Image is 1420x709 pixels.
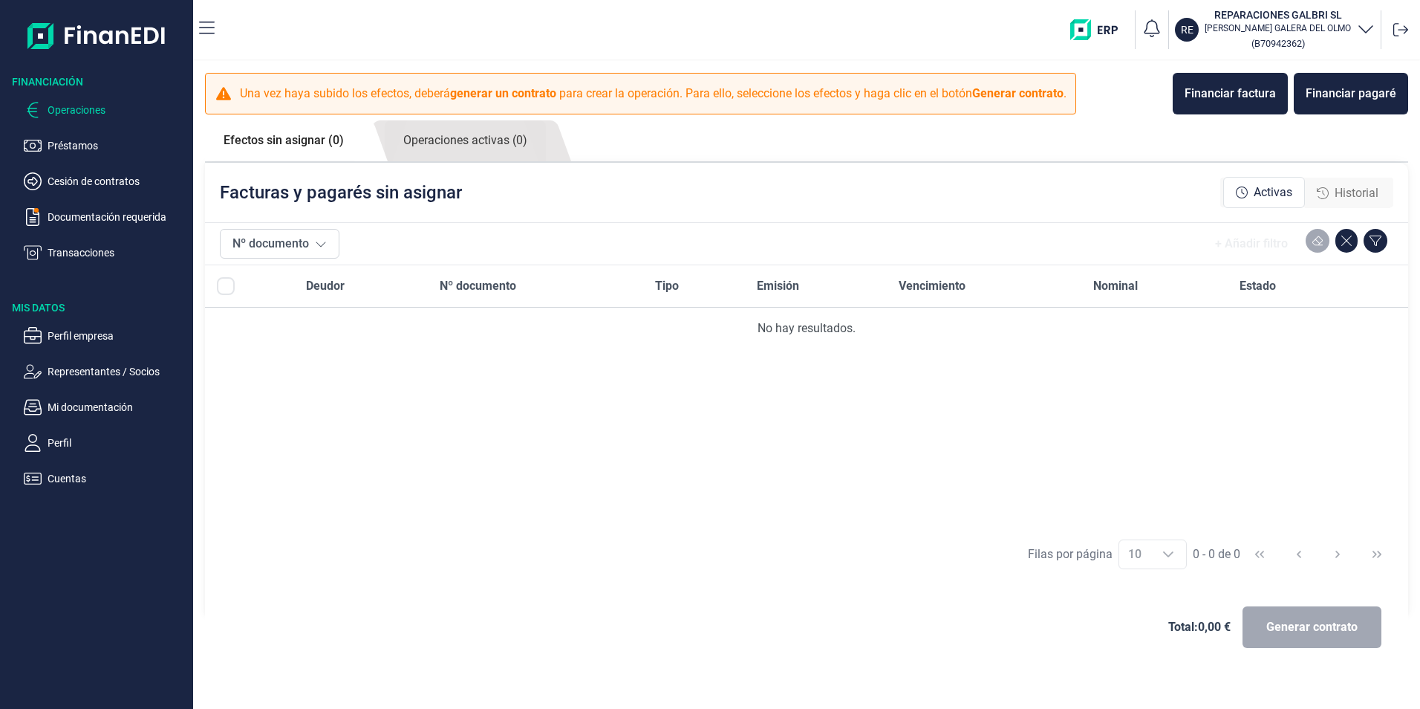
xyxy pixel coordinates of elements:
p: Facturas y pagarés sin asignar [220,181,462,204]
div: Historial [1305,178,1390,208]
p: Transacciones [48,244,187,262]
p: Cuentas [48,470,187,488]
button: Transacciones [24,244,187,262]
button: Préstamos [24,137,187,155]
p: Mi documentación [48,398,187,416]
span: Estado [1240,277,1276,295]
b: Generar contrato [972,86,1064,100]
small: Copiar cif [1251,38,1305,49]
button: Operaciones [24,101,187,119]
button: Financiar factura [1173,73,1288,114]
button: Cesión de contratos [24,172,187,190]
span: 0 - 0 de 0 [1193,548,1240,560]
span: Total: 0,00 € [1168,618,1231,636]
span: Emisión [757,277,799,295]
button: Previous Page [1281,537,1317,572]
button: Last Page [1359,537,1395,572]
p: Préstamos [48,137,187,155]
b: generar un contrato [450,86,556,100]
div: Filas por página [1028,545,1113,563]
button: Documentación requerida [24,208,187,226]
button: Next Page [1320,537,1355,572]
span: Deudor [306,277,345,295]
button: Representantes / Socios [24,363,187,381]
span: Nº documento [440,277,516,295]
button: First Page [1242,537,1277,572]
p: Perfil empresa [48,327,187,345]
div: Choose [1150,540,1186,569]
button: Nº documento [220,229,339,259]
div: Activas [1223,177,1305,208]
div: Financiar factura [1185,85,1276,103]
div: All items unselected [217,277,235,295]
span: Historial [1335,184,1378,202]
span: Vencimiento [899,277,965,295]
p: Operaciones [48,101,187,119]
a: Operaciones activas (0) [385,120,546,161]
p: Documentación requerida [48,208,187,226]
p: Una vez haya subido los efectos, deberá para crear la operación. Para ello, seleccione los efecto... [240,85,1066,103]
button: Financiar pagaré [1294,73,1408,114]
h3: REPARACIONES GALBRI SL [1205,7,1351,22]
p: RE [1181,22,1193,37]
p: Representantes / Socios [48,363,187,381]
button: REREPARACIONES GALBRI SL[PERSON_NAME] GALERA DEL OLMO(B70942362) [1175,7,1375,52]
p: Cesión de contratos [48,172,187,190]
button: Perfil [24,434,187,452]
img: erp [1070,19,1129,40]
a: Efectos sin asignar (0) [205,120,362,161]
p: [PERSON_NAME] GALERA DEL OLMO [1205,22,1351,34]
button: Mi documentación [24,398,187,416]
div: No hay resultados. [217,320,1396,337]
button: Perfil empresa [24,327,187,345]
span: Nominal [1093,277,1138,295]
p: Perfil [48,434,187,452]
span: Tipo [655,277,679,295]
div: Financiar pagaré [1306,85,1396,103]
img: Logo de aplicación [27,12,166,59]
button: Cuentas [24,470,187,488]
span: Activas [1254,184,1292,201]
